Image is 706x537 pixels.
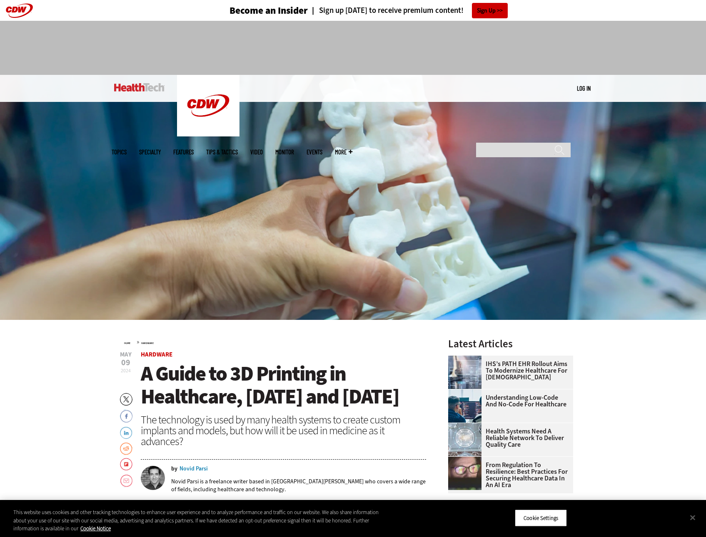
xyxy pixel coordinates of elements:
iframe: advertisement [202,29,505,67]
span: by [171,466,177,472]
a: Hardware [141,342,154,345]
a: Healthcare networking [448,423,486,430]
button: Close [684,508,702,527]
span: 09 [120,359,132,367]
a: Coworkers coding [448,389,486,396]
a: Become an Insider [198,6,308,15]
div: This website uses cookies and other tracking technologies to enhance user experience and to analy... [13,508,388,533]
a: Health Systems Need a Reliable Network To Deliver Quality Care [448,428,568,448]
a: Video [250,149,263,155]
span: Topics [112,149,127,155]
a: IHS’s PATH EHR Rollout Aims to Modernize Healthcare for [DEMOGRAPHIC_DATA] [448,361,568,381]
a: From Regulation to Resilience: Best Practices for Securing Healthcare Data in an AI Era [448,462,568,488]
span: A Guide to 3D Printing in Healthcare, [DATE] and [DATE] [141,360,399,410]
p: Novid Parsi is a freelance writer based in [GEOGRAPHIC_DATA][PERSON_NAME] who covers a wide range... [171,478,427,493]
a: Electronic health records [448,356,486,362]
a: Understanding Low-Code and No-Code for Healthcare [448,394,568,408]
a: MonITor [275,149,294,155]
img: Electronic health records [448,356,481,389]
span: Specialty [139,149,161,155]
img: woman wearing glasses looking at healthcare data on screen [448,457,481,490]
img: Home [114,83,165,92]
a: Sign Up [472,3,508,18]
a: Features [173,149,194,155]
div: User menu [577,84,591,93]
div: » [124,339,427,345]
img: Home [177,75,239,136]
a: More information about your privacy [80,525,111,532]
a: CDW [177,130,239,139]
span: 2024 [121,367,131,374]
img: Healthcare networking [448,423,481,456]
a: Hardware [141,350,172,359]
button: Cookie Settings [515,509,567,527]
a: Home [124,342,130,345]
img: Novid Parsi [141,466,165,490]
h3: Latest Articles [448,339,573,349]
div: The technology is used by many health systems to create custom implants and models, but how will ... [141,414,427,447]
a: woman wearing glasses looking at healthcare data on screen [448,457,486,463]
a: Novid Parsi [180,466,208,472]
h3: Become an Insider [230,6,308,15]
a: Tips & Tactics [206,149,238,155]
span: May [120,351,132,358]
span: More [335,149,352,155]
a: Events [307,149,322,155]
a: Sign up [DATE] to receive premium content! [308,7,464,15]
a: Log in [577,84,591,92]
img: Coworkers coding [448,389,481,423]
